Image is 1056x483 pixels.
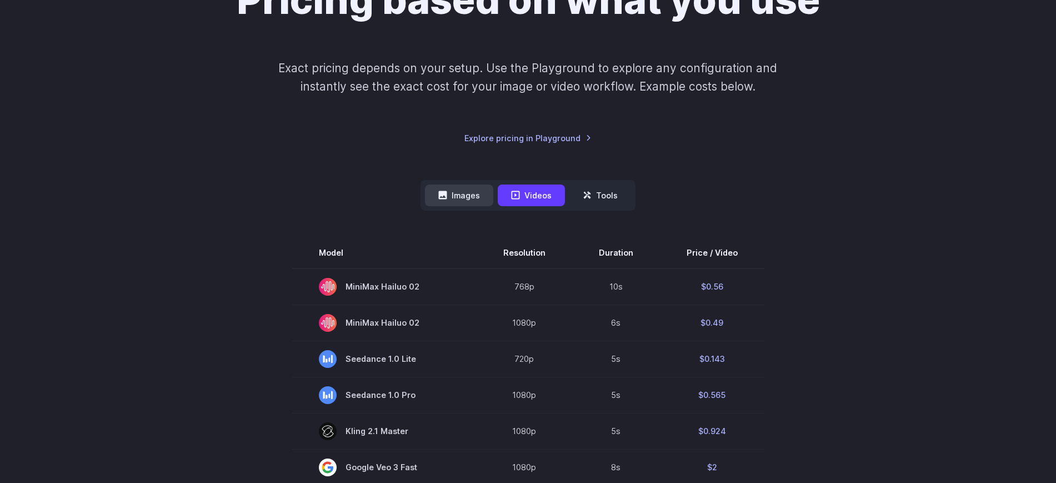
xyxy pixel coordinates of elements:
[477,237,572,268] th: Resolution
[477,341,572,377] td: 720p
[477,268,572,305] td: 768p
[292,237,477,268] th: Model
[319,386,450,404] span: Seedance 1.0 Pro
[477,377,572,413] td: 1080p
[660,305,764,341] td: $0.49
[660,413,764,449] td: $0.924
[660,377,764,413] td: $0.565
[425,185,493,206] button: Images
[257,59,798,96] p: Exact pricing depends on your setup. Use the Playground to explore any configuration and instantl...
[572,377,660,413] td: 5s
[572,341,660,377] td: 5s
[569,185,631,206] button: Tools
[319,459,450,476] span: Google Veo 3 Fast
[572,305,660,341] td: 6s
[498,185,565,206] button: Videos
[572,237,660,268] th: Duration
[660,341,764,377] td: $0.143
[660,237,764,268] th: Price / Video
[572,268,660,305] td: 10s
[477,305,572,341] td: 1080p
[477,413,572,449] td: 1080p
[464,132,592,145] a: Explore pricing in Playground
[319,422,450,440] span: Kling 2.1 Master
[319,350,450,368] span: Seedance 1.0 Lite
[572,413,660,449] td: 5s
[319,278,450,296] span: MiniMax Hailuo 02
[660,268,764,305] td: $0.56
[319,314,450,332] span: MiniMax Hailuo 02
